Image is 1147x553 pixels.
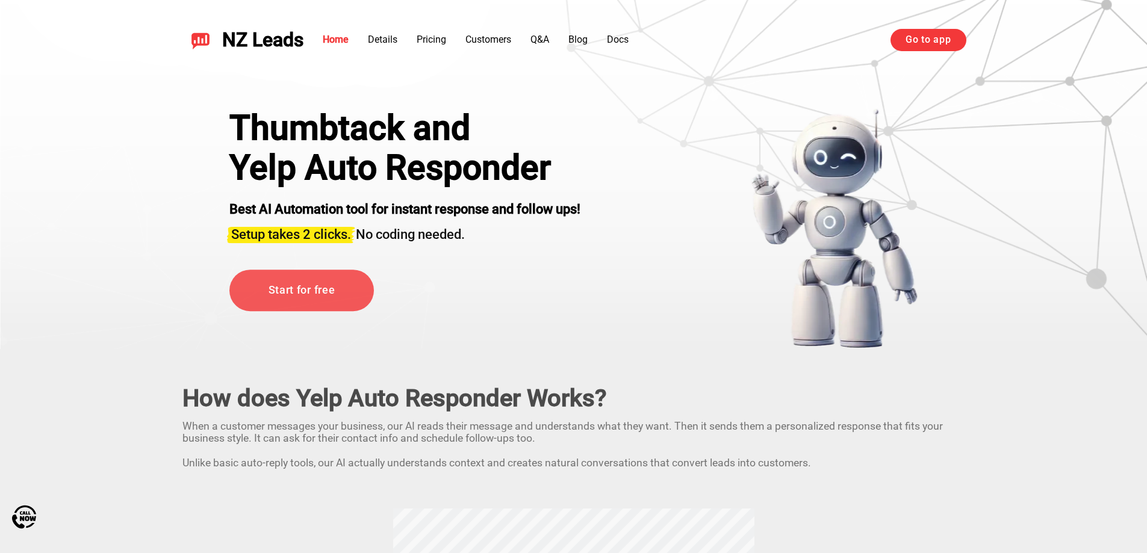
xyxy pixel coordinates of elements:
a: Start for free [229,270,374,311]
p: When a customer messages your business, our AI reads their message and understands what they want... [182,415,965,469]
a: Docs [607,34,629,45]
a: Customers [465,34,511,45]
a: Blog [568,34,588,45]
h2: How does Yelp Auto Responder Works? [182,385,965,412]
a: Q&A [530,34,549,45]
a: Home [323,34,349,45]
span: Setup takes 2 clicks. [231,227,351,242]
a: Details [368,34,397,45]
img: Call Now [12,505,36,529]
strong: Best AI Automation tool for instant response and follow ups! [229,202,580,217]
h1: Yelp Auto Responder [229,148,580,188]
h3: No coding needed. [229,220,580,244]
img: yelp bot [751,108,919,349]
img: NZ Leads logo [191,30,210,49]
a: Pricing [417,34,446,45]
span: NZ Leads [222,29,303,51]
a: Go to app [891,29,966,51]
div: Thumbtack and [229,108,580,148]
